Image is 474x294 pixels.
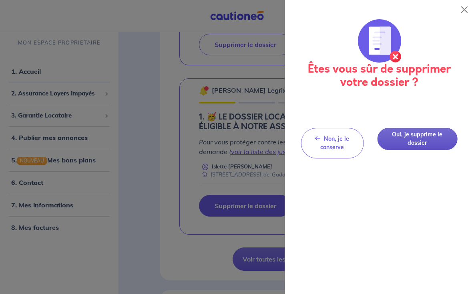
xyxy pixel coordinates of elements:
button: Oui, je supprime le dossier [377,128,457,150]
h3: Êtes vous sûr de supprimer votre dossier ? [294,63,464,89]
img: illu_annulation_contrat.svg [358,19,401,63]
span: Non, je le conserve [320,135,349,151]
button: Close [458,3,471,16]
button: Non, je le conserve [301,128,364,158]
